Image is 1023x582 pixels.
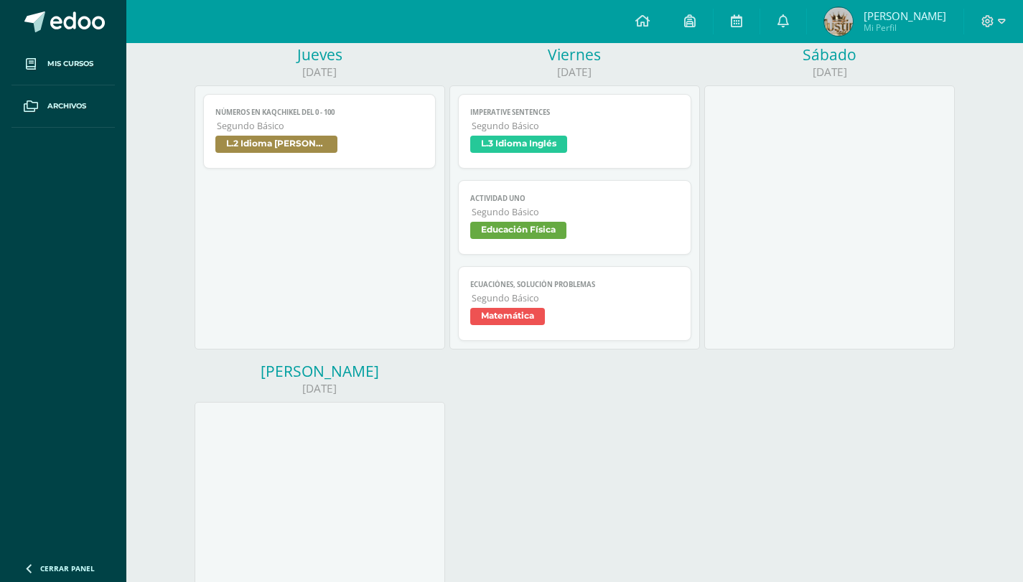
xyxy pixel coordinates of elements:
[472,120,679,132] span: Segundo Básico
[217,120,424,132] span: Segundo Básico
[47,58,93,70] span: Mis cursos
[458,94,691,169] a: Imperative sentencesSegundo BásicoL.3 Idioma Inglés
[449,44,700,65] div: Viernes
[215,136,337,153] span: L.2 Idioma [PERSON_NAME]
[470,308,545,325] span: Matemática
[704,44,955,65] div: Sábado
[195,44,445,65] div: Jueves
[470,194,679,203] span: Actividad Uno
[195,65,445,80] div: [DATE]
[472,292,679,304] span: Segundo Básico
[470,108,679,117] span: Imperative sentences
[195,381,445,396] div: [DATE]
[470,222,566,239] span: Educación Física
[11,85,115,128] a: Archivos
[864,22,946,34] span: Mi Perfil
[47,100,86,112] span: Archivos
[824,7,853,36] img: de32c595a5b5b5caf29728d532d5de39.png
[449,65,700,80] div: [DATE]
[11,43,115,85] a: Mis cursos
[195,361,445,381] div: [PERSON_NAME]
[864,9,946,23] span: [PERSON_NAME]
[458,266,691,341] a: Ecuaciónes, solución problemasSegundo BásicoMatemática
[704,65,955,80] div: [DATE]
[215,108,424,117] span: Números en kaqchikel del 0 - 100
[470,280,679,289] span: Ecuaciónes, solución problemas
[472,206,679,218] span: Segundo Básico
[470,136,567,153] span: L.3 Idioma Inglés
[458,180,691,255] a: Actividad UnoSegundo BásicoEducación Física
[40,563,95,573] span: Cerrar panel
[203,94,436,169] a: Números en kaqchikel del 0 - 100Segundo BásicoL.2 Idioma [PERSON_NAME]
